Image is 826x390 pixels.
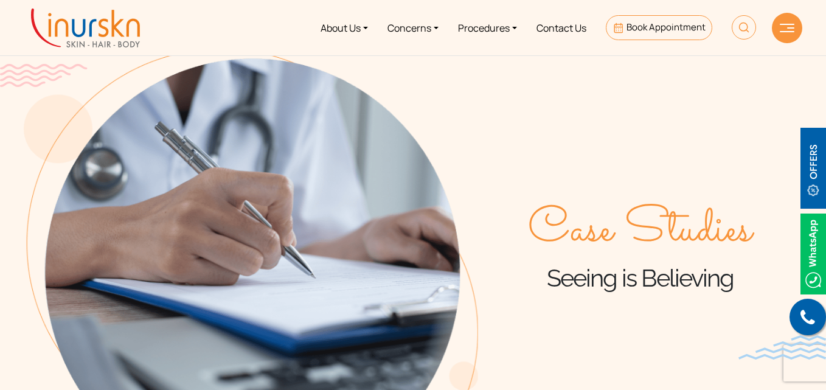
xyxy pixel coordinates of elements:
[448,5,527,50] a: Procedures
[528,203,752,258] span: Case Studies
[478,203,802,293] div: Seeing is Believing
[732,15,756,40] img: HeaderSearch
[626,21,706,33] span: Book Appointment
[311,5,378,50] a: About Us
[31,9,140,47] img: inurskn-logo
[800,128,826,209] img: offerBt
[738,335,826,360] img: bluewave
[378,5,448,50] a: Concerns
[606,15,712,40] a: Book Appointment
[780,24,794,32] img: hamLine.svg
[800,246,826,259] a: Whatsappicon
[527,5,596,50] a: Contact Us
[800,214,826,294] img: Whatsappicon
